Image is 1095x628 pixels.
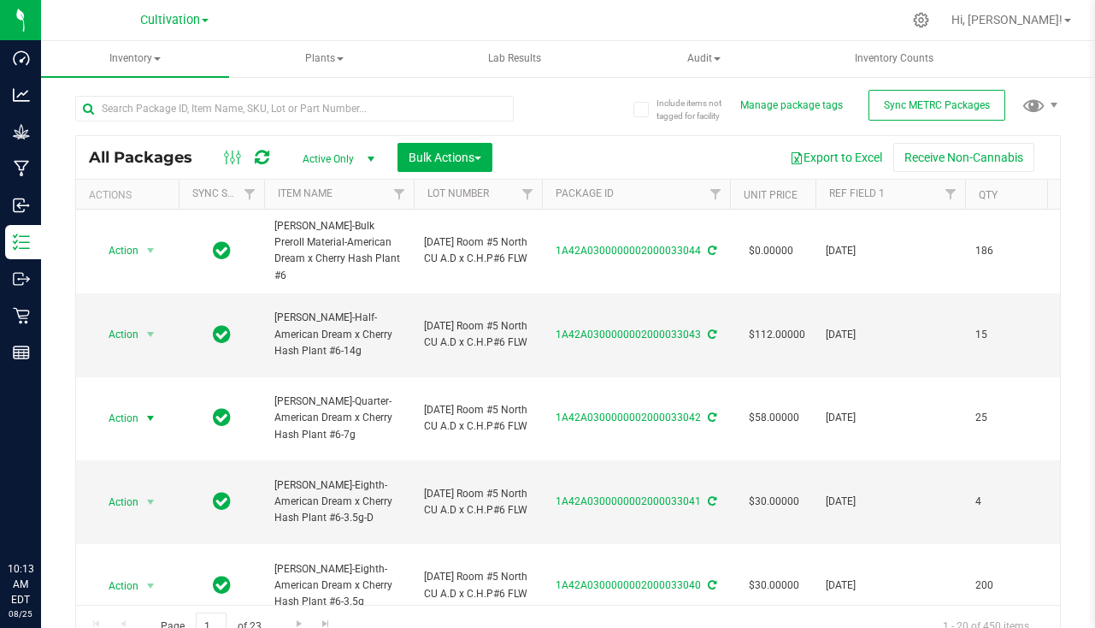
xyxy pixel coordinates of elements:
[868,90,1005,121] button: Sync METRC Packages
[8,607,33,620] p: 08/25
[13,234,30,251] inline-svg: Inventory
[93,239,139,263] span: Action
[13,50,30,67] inline-svg: Dashboard
[832,51,957,66] span: Inventory Counts
[140,574,162,598] span: select
[556,187,614,199] a: Package ID
[740,98,843,113] button: Manage package tags
[192,187,258,199] a: Sync Status
[514,180,542,209] a: Filter
[17,491,68,542] iframe: Resource center
[274,394,403,443] span: [PERSON_NAME]-Quarter-American Dream x Cherry Hash Plant #6-7g
[702,180,730,209] a: Filter
[13,123,30,140] inline-svg: Grow
[979,189,998,201] a: Qty
[705,245,716,257] span: Sync from Compliance System
[779,143,893,172] button: Export to Excel
[93,406,139,430] span: Action
[236,180,264,209] a: Filter
[231,41,419,77] a: Plants
[397,143,492,172] button: Bulk Actions
[409,151,481,164] span: Bulk Actions
[740,406,808,430] span: $58.00000
[975,494,1040,510] span: 4
[213,239,231,263] span: In Sync
[213,573,231,597] span: In Sync
[140,490,162,514] span: select
[975,410,1040,426] span: 25
[93,490,139,514] span: Action
[93,323,139,347] span: Action
[975,578,1040,594] span: 200
[826,578,955,594] span: [DATE]
[424,486,532,518] span: [DATE] Room #5 North CU A.D x C.H.P#6 FLW
[800,41,988,77] a: Inventory Counts
[274,218,403,284] span: [PERSON_NAME]-Bulk Preroll Material-American Dream x Cherry Hash Plant #6
[93,574,139,598] span: Action
[975,327,1040,343] span: 15
[274,310,403,359] span: [PERSON_NAME]-Half-American Dream x Cherry Hash Plant #6-14g
[705,495,716,507] span: Sync from Compliance System
[740,239,802,264] span: $0.00000
[740,323,814,347] span: $112.00000
[75,96,514,121] input: Search Package ID, Item Name, SKU, Lot or Part Number...
[274,561,403,611] span: [PERSON_NAME]-Eighth-American Dream x Cherry Hash Plant #6-3.5g
[910,12,932,28] div: Manage settings
[975,243,1040,259] span: 186
[140,239,162,263] span: select
[13,307,30,324] inline-svg: Retail
[705,329,716,341] span: Sync from Compliance System
[656,97,742,122] span: Include items not tagged for facility
[893,143,1034,172] button: Receive Non-Cannabis
[13,86,30,104] inline-svg: Analytics
[884,99,990,111] span: Sync METRC Packages
[232,42,418,76] span: Plants
[213,323,231,347] span: In Sync
[556,329,701,341] a: 1A42A0300000002000033043
[13,197,30,214] inline-svg: Inbound
[826,243,955,259] span: [DATE]
[421,41,609,77] a: Lab Results
[610,41,798,77] a: Audit
[826,327,955,343] span: [DATE]
[424,318,532,351] span: [DATE] Room #5 North CU A.D x C.H.P#6 FLW
[140,13,200,27] span: Cultivation
[8,561,33,607] p: 10:13 AM EDT
[213,489,231,513] span: In Sync
[213,406,231,430] span: In Sync
[386,180,414,209] a: Filter
[937,180,965,209] a: Filter
[424,402,532,435] span: [DATE] Room #5 North CU A.D x C.H.P#6 FLW
[951,13,1063,27] span: Hi, [PERSON_NAME]!
[465,51,564,66] span: Lab Results
[744,189,798,201] a: Unit Price
[611,42,798,76] span: Audit
[424,569,532,601] span: [DATE] Room #5 North CU A.D x C.H.P#6 FLW
[556,495,701,507] a: 1A42A0300000002000033041
[705,579,716,591] span: Sync from Compliance System
[826,494,955,510] span: [DATE]
[13,160,30,177] inline-svg: Manufacturing
[740,573,808,598] span: $30.00000
[89,148,209,167] span: All Packages
[278,187,333,199] a: Item Name
[826,410,955,426] span: [DATE]
[829,187,885,199] a: Ref Field 1
[424,234,532,267] span: [DATE] Room #5 North CU A.D x C.H.P#6 FLW
[740,489,808,514] span: $30.00000
[140,323,162,347] span: select
[89,189,172,201] div: Actions
[556,579,701,591] a: 1A42A0300000002000033040
[140,406,162,430] span: select
[705,412,716,424] span: Sync from Compliance System
[13,344,30,361] inline-svg: Reports
[41,41,229,77] a: Inventory
[427,187,489,199] a: Lot Number
[556,245,701,257] a: 1A42A0300000002000033044
[556,412,701,424] a: 1A42A0300000002000033042
[13,270,30,287] inline-svg: Outbound
[274,477,403,527] span: [PERSON_NAME]-Eighth-American Dream x Cherry Hash Plant #6-3.5g-D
